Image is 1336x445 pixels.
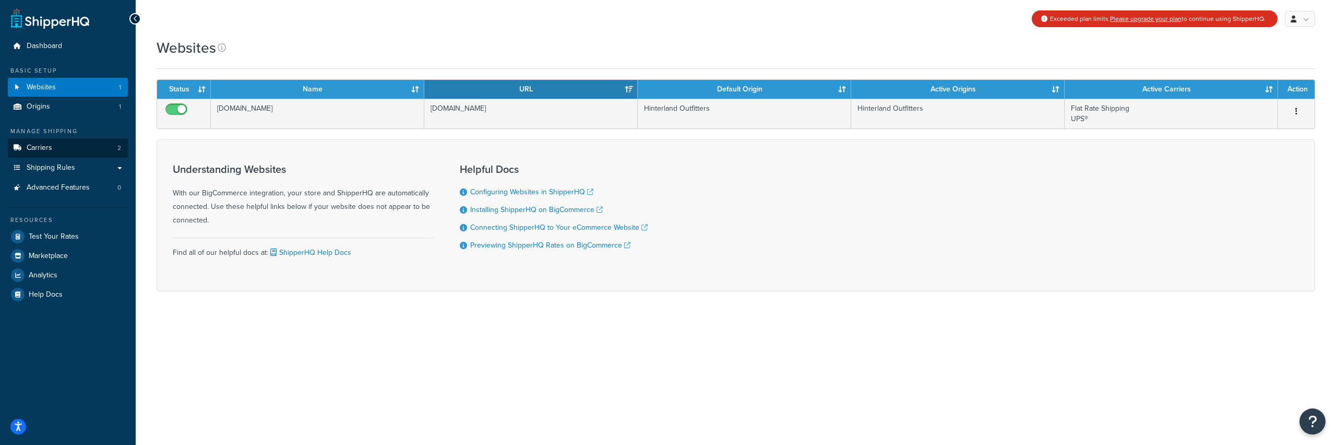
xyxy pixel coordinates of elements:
th: URL: activate to sort column ascending [424,80,638,99]
span: Test Your Rates [29,232,79,241]
a: Dashboard [8,37,128,56]
span: Dashboard [27,42,62,51]
span: Websites [27,83,56,92]
li: Advanced Features [8,178,128,197]
th: Active Carriers: activate to sort column ascending [1065,80,1278,99]
li: Websites [8,78,128,97]
th: Action [1278,80,1315,99]
a: ShipperHQ Help Docs [268,247,351,258]
td: [DOMAIN_NAME] [424,99,638,128]
a: Advanced Features 0 [8,178,128,197]
h3: Helpful Docs [460,163,648,175]
div: Find all of our helpful docs at: [173,238,434,260]
a: Shipping Rules [8,158,128,178]
a: Origins 1 [8,97,128,116]
td: Flat Rate Shipping UPS® [1065,99,1278,128]
td: Hinterland Outfitters [638,99,851,128]
span: 1 [119,83,121,92]
span: Exceeded plan limits. to continue using ShipperHQ. [1050,14,1266,24]
div: With our BigCommerce integration, your store and ShipperHQ are automatically connected. Use these... [173,163,434,227]
span: Marketplace [29,252,68,261]
a: Please upgrade your plan [1110,14,1182,24]
td: [DOMAIN_NAME] [211,99,424,128]
h3: Understanding Websites [173,163,434,175]
td: Hinterland Outfitters [851,99,1065,128]
a: Marketplace [8,247,128,265]
a: Websites 1 [8,78,128,97]
span: Origins [27,102,50,111]
a: ShipperHQ Home [11,8,89,29]
th: Active Origins: activate to sort column ascending [851,80,1065,99]
span: 0 [117,183,121,192]
a: Installing ShipperHQ on BigCommerce [470,204,603,215]
a: Help Docs [8,285,128,304]
div: Basic Setup [8,66,128,75]
a: Previewing ShipperHQ Rates on BigCommerce [470,240,630,251]
span: Carriers [27,144,52,153]
li: Carriers [8,138,128,158]
span: Advanced Features [27,183,90,192]
div: Resources [8,216,128,225]
div: Manage Shipping [8,127,128,136]
span: 2 [117,144,121,153]
th: Default Origin: activate to sort column ascending [638,80,851,99]
span: Analytics [29,271,57,280]
button: Open Resource Center [1299,408,1326,435]
span: 1 [119,102,121,111]
a: Connecting ShipperHQ to Your eCommerce Website [470,222,648,233]
h1: Websites [157,38,216,58]
a: Test Your Rates [8,227,128,246]
th: Status: activate to sort column ascending [157,80,211,99]
li: Origins [8,97,128,116]
span: Help Docs [29,290,63,299]
a: Configuring Websites in ShipperHQ [470,186,593,197]
a: Carriers 2 [8,138,128,158]
th: Name: activate to sort column ascending [211,80,424,99]
span: Shipping Rules [27,163,75,172]
a: Analytics [8,266,128,285]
